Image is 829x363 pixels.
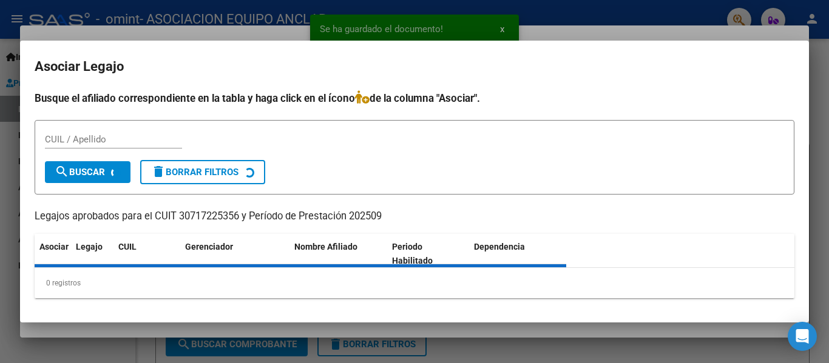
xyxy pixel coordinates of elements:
h4: Busque el afiliado correspondiente en la tabla y haga click en el ícono de la columna "Asociar". [35,90,794,106]
div: 0 registros [35,268,794,298]
datatable-header-cell: Periodo Habilitado [387,234,469,274]
mat-icon: search [55,164,69,179]
span: Legajo [76,242,103,251]
span: Dependencia [474,242,525,251]
datatable-header-cell: Dependencia [469,234,567,274]
button: Buscar [45,161,130,183]
button: Borrar Filtros [140,160,265,184]
span: Nombre Afiliado [294,242,357,251]
datatable-header-cell: Gerenciador [180,234,289,274]
datatable-header-cell: CUIL [113,234,180,274]
mat-icon: delete [151,164,166,179]
span: Asociar [39,242,69,251]
h2: Asociar Legajo [35,55,794,78]
datatable-header-cell: Legajo [71,234,113,274]
datatable-header-cell: Asociar [35,234,71,274]
span: Buscar [55,167,105,178]
span: Borrar Filtros [151,167,239,178]
span: CUIL [118,242,137,251]
p: Legajos aprobados para el CUIT 30717225356 y Período de Prestación 202509 [35,209,794,224]
datatable-header-cell: Nombre Afiliado [289,234,387,274]
div: Open Intercom Messenger [788,322,817,351]
span: Gerenciador [185,242,233,251]
span: Periodo Habilitado [392,242,433,265]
